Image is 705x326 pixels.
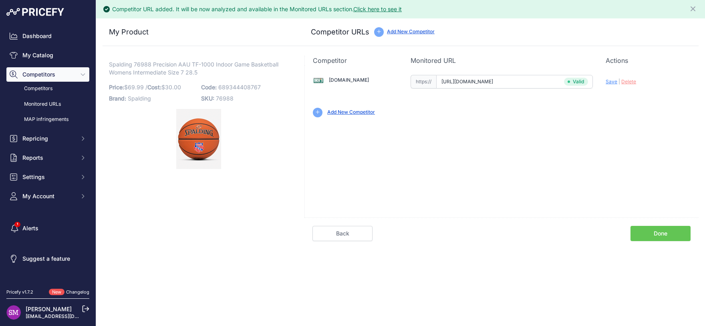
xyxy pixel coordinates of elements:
[216,95,234,102] span: 76988
[313,56,398,65] p: Competitor
[411,56,593,65] p: Monitored URL
[128,84,144,91] span: 69.99
[6,48,89,62] a: My Catalog
[6,170,89,184] button: Settings
[6,221,89,235] a: Alerts
[128,95,151,102] span: Spalding
[6,151,89,165] button: Reports
[606,56,691,65] p: Actions
[6,252,89,266] a: Suggest a feature
[218,84,261,91] span: 689344408767
[26,306,72,312] a: [PERSON_NAME]
[22,173,75,181] span: Settings
[411,75,436,89] span: https://
[618,78,620,85] span: |
[22,70,75,78] span: Competitors
[66,289,89,295] a: Changelog
[109,82,196,93] p: $
[109,26,288,38] h3: My Product
[22,192,75,200] span: My Account
[109,84,124,91] span: Price:
[22,135,75,143] span: Repricing
[6,131,89,146] button: Repricing
[387,28,435,34] a: Add New Competitor
[145,84,181,91] span: / $
[6,8,64,16] img: Pricefy Logo
[49,289,64,296] span: New
[201,95,214,102] span: SKU:
[6,82,89,96] a: Competitors
[353,6,402,12] a: Click here to see it
[689,3,699,13] button: Close
[327,109,375,115] a: Add New Competitor
[436,75,593,89] input: dickssportinggoods.com/product
[6,97,89,111] a: Monitored URLs
[109,59,278,78] span: Spalding 76988 Precision AAU TF-1000 Indoor Game Basketball Womens Intermediate Size 7 28.5
[311,26,369,38] h3: Competitor URLs
[6,29,89,279] nav: Sidebar
[165,84,181,91] span: 30.00
[606,78,617,85] span: Save
[26,313,109,319] a: [EMAIL_ADDRESS][DOMAIN_NAME]
[6,189,89,203] button: My Account
[112,5,402,13] div: Competitor URL added. It will be now analyzed and available in the Monitored URLs section.
[6,289,33,296] div: Pricefy v1.7.2
[6,29,89,43] a: Dashboard
[201,84,217,91] span: Code:
[329,77,369,83] a: [DOMAIN_NAME]
[147,84,161,91] span: Cost:
[22,154,75,162] span: Reports
[6,67,89,82] button: Competitors
[621,78,636,85] span: Delete
[109,95,126,102] span: Brand:
[312,226,373,241] a: Back
[630,226,691,241] a: Done
[6,113,89,127] a: MAP infringements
